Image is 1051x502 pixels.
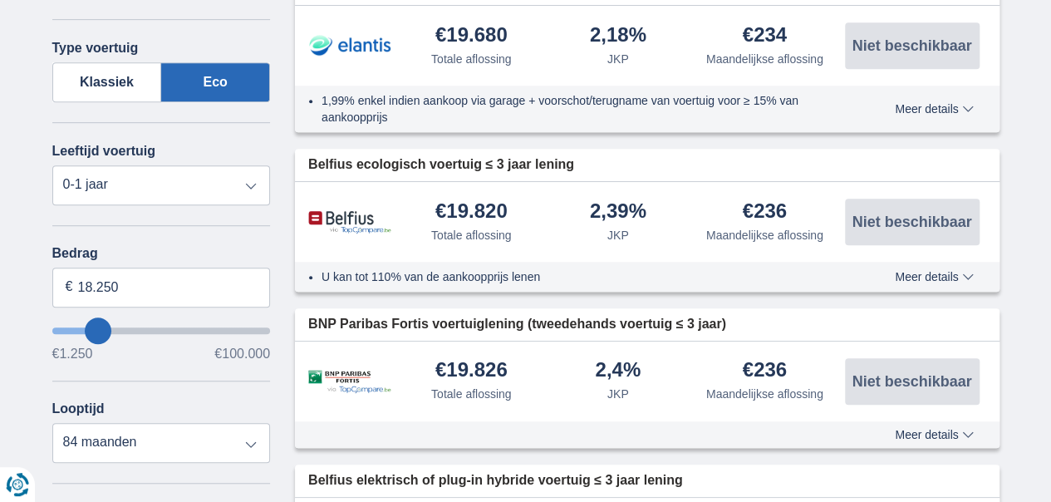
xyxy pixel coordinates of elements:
div: €19.826 [435,360,508,382]
div: €236 [743,360,787,382]
div: Maandelijkse aflossing [706,227,823,244]
button: Meer details [882,102,985,116]
button: Niet beschikbaar [845,199,980,245]
img: product.pl.alt BNP Paribas Fortis [308,370,391,394]
div: 2,18% [590,25,646,47]
div: Totale aflossing [431,51,512,67]
li: 1,99% enkel indien aankoop via garage + voorschot/terugname van voertuig voor ≥ 15% van aankoopprijs [322,92,834,125]
button: Meer details [882,270,985,283]
label: Eco [161,62,270,102]
span: Niet beschikbaar [852,374,971,389]
div: JKP [607,386,629,402]
div: Totale aflossing [431,386,512,402]
img: product.pl.alt Belfius [308,210,391,234]
div: JKP [607,227,629,244]
span: € [66,278,73,297]
button: Niet beschikbaar [845,22,980,69]
div: €19.680 [435,25,508,47]
div: Maandelijkse aflossing [706,386,823,402]
div: 2,39% [590,201,646,224]
span: Meer details [895,429,973,440]
button: Meer details [882,428,985,441]
label: Looptijd [52,401,105,416]
span: Belfius ecologisch voertuig ≤ 3 jaar lening [308,155,574,175]
span: Meer details [895,103,973,115]
span: €100.000 [214,347,270,361]
div: 2,4% [595,360,641,382]
label: Leeftijd voertuig [52,144,155,159]
div: €236 [743,201,787,224]
li: U kan tot 110% van de aankoopprijs lenen [322,268,834,285]
span: Belfius elektrisch of plug-in hybride voertuig ≤ 3 jaar lening [308,471,683,490]
span: BNP Paribas Fortis voertuiglening (tweedehands voertuig ≤ 3 jaar) [308,315,726,334]
span: Niet beschikbaar [852,214,971,229]
button: Niet beschikbaar [845,358,980,405]
input: wantToBorrow [52,327,271,334]
img: product.pl.alt Elantis [308,25,391,66]
span: Meer details [895,271,973,283]
span: Niet beschikbaar [852,38,971,53]
div: Maandelijkse aflossing [706,51,823,67]
div: JKP [607,51,629,67]
label: Type voertuig [52,41,139,56]
div: €19.820 [435,201,508,224]
div: €234 [743,25,787,47]
div: Totale aflossing [431,227,512,244]
span: €1.250 [52,347,93,361]
label: Bedrag [52,246,271,261]
label: Klassiek [52,62,162,102]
